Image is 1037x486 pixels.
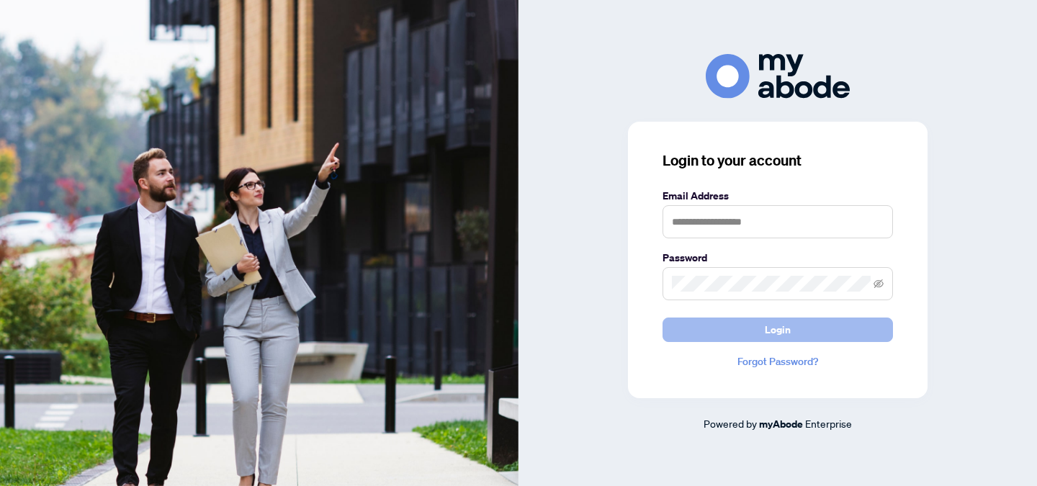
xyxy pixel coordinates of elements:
span: Login [765,318,791,341]
img: ma-logo [706,54,850,98]
span: eye-invisible [874,279,884,289]
span: Enterprise [805,417,852,430]
button: Login [663,318,893,342]
label: Password [663,250,893,266]
span: Powered by [704,417,757,430]
a: Forgot Password? [663,354,893,369]
h3: Login to your account [663,150,893,171]
label: Email Address [663,188,893,204]
a: myAbode [759,416,803,432]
